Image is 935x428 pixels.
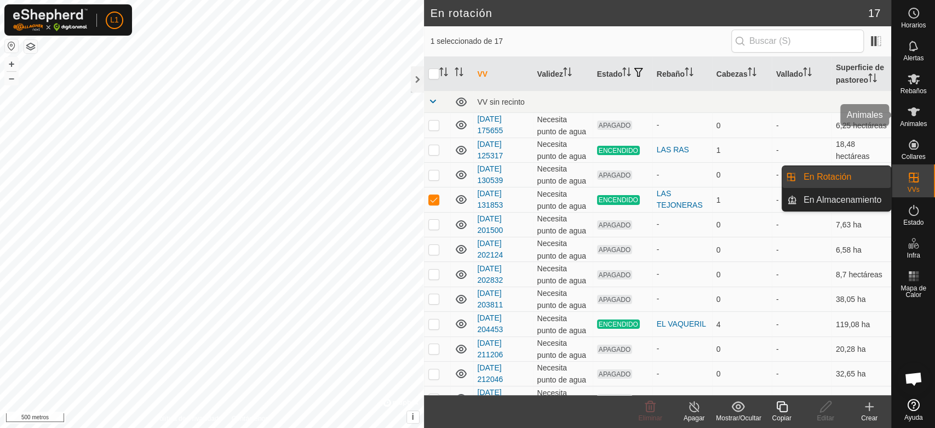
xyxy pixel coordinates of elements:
font: Necesita punto de agua [537,363,587,384]
font: Necesita punto de agua [537,264,587,285]
font: – [9,72,14,84]
font: 2,77 hectáreas [836,395,887,403]
font: 18,48 hectáreas [836,140,869,161]
font: 1 [716,146,721,155]
font: - [657,121,659,129]
font: ENCENDIDO [599,146,638,154]
font: Validez [537,70,563,78]
font: 0 [716,395,721,403]
font: - [657,369,659,378]
font: VVs [907,186,919,193]
font: - [776,270,779,279]
font: - [776,220,779,229]
font: - [657,170,659,179]
p-sorticon: Activar para ordenar [868,75,877,84]
span: En Rotación [804,170,851,184]
font: APAGADO [599,246,630,254]
a: Contáctenos [232,414,268,424]
font: APAGADO [599,345,630,353]
font: Necesita punto de agua [537,388,587,409]
p-sorticon: Activar para ordenar [803,69,812,78]
font: [DATE] 130539 [478,164,503,185]
font: - [657,270,659,278]
a: [DATE] 202832 [478,264,503,284]
a: [DATE] 211206 [478,339,503,359]
li: En Rotación [782,166,891,188]
p-sorticon: Activar para ordenar [748,69,756,78]
font: Necesita punto de agua [537,140,587,161]
font: Ayuda [904,414,923,421]
font: Horarios [901,21,926,29]
font: 0 [716,270,721,279]
a: [DATE] 213240 [478,388,503,408]
font: 1 seleccionado de 17 [431,37,503,45]
font: - [776,395,779,403]
font: 7,63 ha [836,220,862,229]
font: VV sin recinto [478,98,525,106]
font: - [776,245,779,254]
font: Collares [901,153,925,161]
font: - [776,121,779,129]
font: 17 [868,7,880,19]
font: 8,7 hectáreas [836,270,882,279]
font: Necesita punto de agua [537,189,587,210]
a: [DATE] 201500 [478,214,503,235]
font: - [776,196,779,204]
font: Vallado [776,70,803,78]
font: ENCENDIDO [599,321,638,328]
p-sorticon: Activar para ordenar [455,69,463,78]
font: Estado [903,219,923,226]
font: 20,28 ha [836,345,866,353]
font: 0 [716,170,721,179]
font: Eliminar [638,414,662,422]
font: 32,65 ha [836,369,866,378]
font: - [776,146,779,155]
font: Estado [597,70,623,78]
font: 0 [716,121,721,129]
font: - [776,369,779,378]
font: EL VAQUERIL [657,319,706,328]
font: ENCENDIDO [599,196,638,204]
a: [DATE] 125317 [478,140,503,160]
font: Necesita punto de agua [537,339,587,359]
font: APAGADO [599,295,630,303]
font: - [657,245,659,254]
font: LAS TEJONERAS [657,189,703,209]
img: Logotipo de Gallagher [13,9,88,31]
font: Apagar [684,414,705,422]
a: [DATE] 204453 [478,313,503,334]
font: Crear [861,414,877,422]
font: - [657,294,659,303]
button: Capas del Mapa [24,40,37,53]
font: Cabezas [716,70,748,78]
li: En Almacenamiento [782,189,891,211]
font: 4 [716,319,721,328]
font: VV [478,70,488,78]
a: En Rotación [797,166,891,188]
input: Buscar (S) [731,30,864,53]
font: Política de Privacidad [155,415,218,423]
font: - [776,345,779,353]
span: En Almacenamiento [804,193,881,207]
font: - [657,344,659,353]
font: [DATE] 212046 [478,363,503,384]
font: Infra [907,252,920,259]
font: APAGADO [599,370,630,378]
font: Rebaño [657,70,685,78]
font: Necesita punto de agua [537,289,587,310]
font: Necesita punto de agua [537,115,587,135]
font: APAGADO [599,271,630,278]
a: [DATE] 203811 [478,289,503,309]
font: Editar [817,414,834,422]
a: [DATE] 175655 [478,115,503,135]
font: + [9,58,15,70]
a: Ayuda [892,395,935,425]
font: 0 [716,245,721,254]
